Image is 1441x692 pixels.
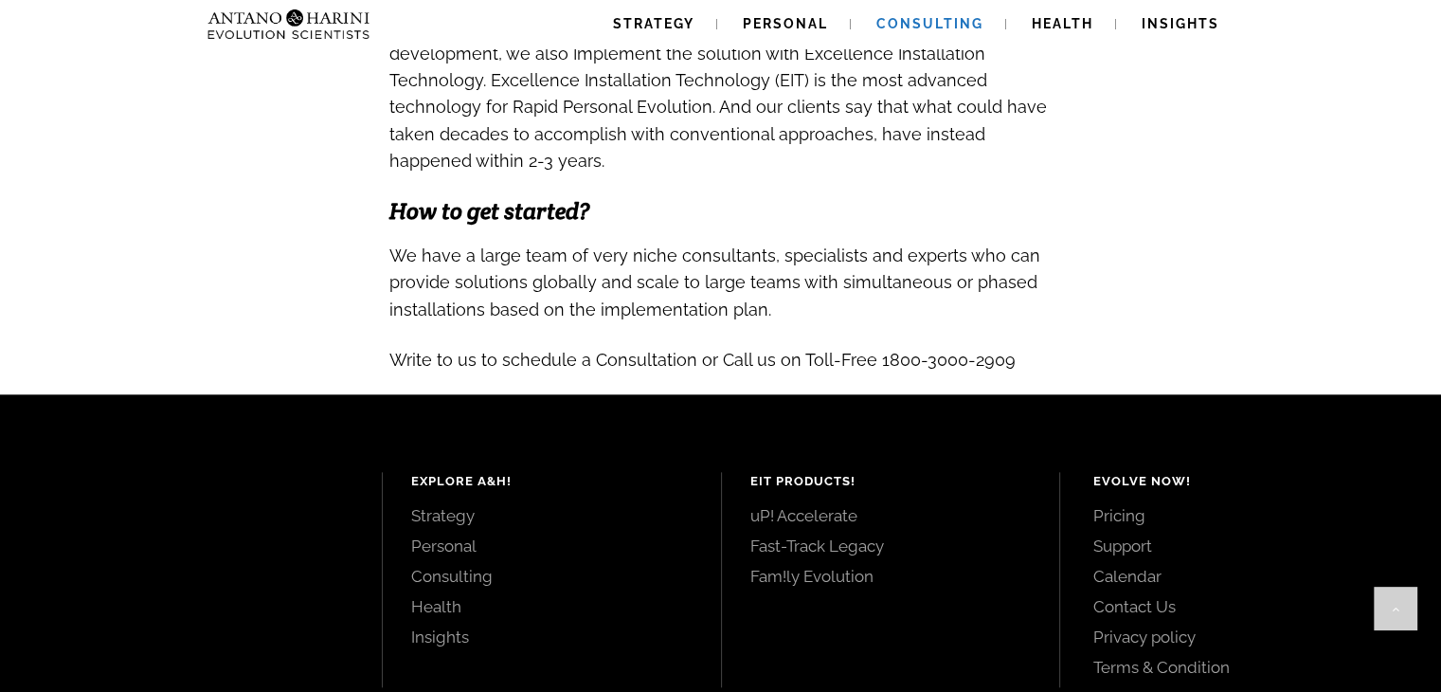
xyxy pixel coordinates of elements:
span: Write to us to schedule a Consultation or Call us on Toll-Free 1800-3000-2909 [389,350,1016,370]
h4: Evolve Now! [1093,472,1398,491]
span: Health [1032,16,1093,31]
h4: Explore A&H! [411,472,693,491]
a: Fast-Track Legacy [750,536,1032,556]
a: Personal [411,536,693,556]
a: Fam!ly Evolution [750,566,1032,587]
a: Strategy [411,505,693,526]
span: Consulting [876,16,983,31]
span: How to get started? [389,196,589,226]
a: uP! Accelerate [750,505,1032,526]
span: Insights [1142,16,1219,31]
h4: EIT Products! [750,472,1032,491]
a: Calendar [1093,566,1398,587]
a: Privacy policy [1093,627,1398,647]
a: Terms & Condition [1093,657,1398,678]
a: Support [1093,536,1398,556]
a: Health [411,596,693,617]
a: Pricing [1093,505,1398,526]
span: Personal [743,16,828,31]
a: Consulting [411,566,693,587]
span: Strategy [613,16,694,31]
a: Insights [411,627,693,647]
span: We have a large team of very niche consultants, specialists and experts who can provide solutions... [389,246,1040,319]
a: Contact Us [1093,596,1398,617]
